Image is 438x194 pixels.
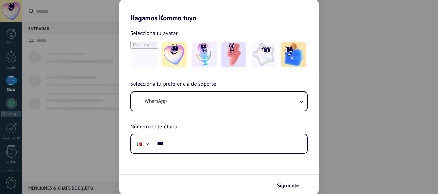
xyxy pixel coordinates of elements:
[131,92,307,111] button: WhatsApp
[130,122,177,131] span: Número de teléfono
[130,80,216,89] span: Selecciona tu preferencia de soporte
[192,42,217,67] img: -2.jpeg
[162,42,187,67] img: -1.jpeg
[251,42,276,67] img: -4.jpeg
[221,42,246,67] img: -3.jpeg
[281,42,306,67] img: -5.jpeg
[277,183,299,188] span: Siguiente
[133,137,146,151] div: Mexico: + 52
[130,29,178,38] span: Selecciona tu avatar
[145,98,167,105] span: WhatsApp
[274,180,309,192] button: Siguiente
